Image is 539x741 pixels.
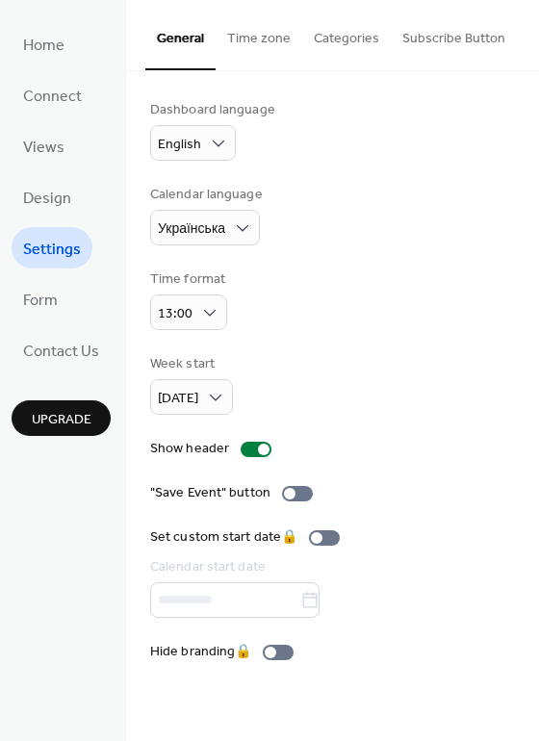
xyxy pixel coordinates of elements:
a: Form [12,278,69,319]
div: Week start [150,354,229,374]
a: Design [12,176,83,217]
span: Form [23,286,58,316]
span: Design [23,184,71,214]
a: Settings [12,227,92,268]
a: Home [12,23,76,64]
span: Українська [158,217,225,243]
span: Contact Us [23,337,99,367]
a: Contact Us [12,329,111,370]
span: Connect [23,82,82,112]
div: Calendar language [150,185,263,205]
span: 13:00 [158,301,192,327]
div: "Save Event" button [150,483,270,503]
span: Home [23,31,64,61]
span: English [158,132,201,158]
div: Time format [150,269,225,290]
span: Views [23,133,64,163]
span: [DATE] [158,386,198,412]
a: Connect [12,74,93,115]
div: Dashboard language [150,100,275,120]
span: Settings [23,235,81,265]
a: Views [12,125,76,166]
button: Upgrade [12,400,111,436]
span: Upgrade [32,410,91,430]
div: Show header [150,439,229,459]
